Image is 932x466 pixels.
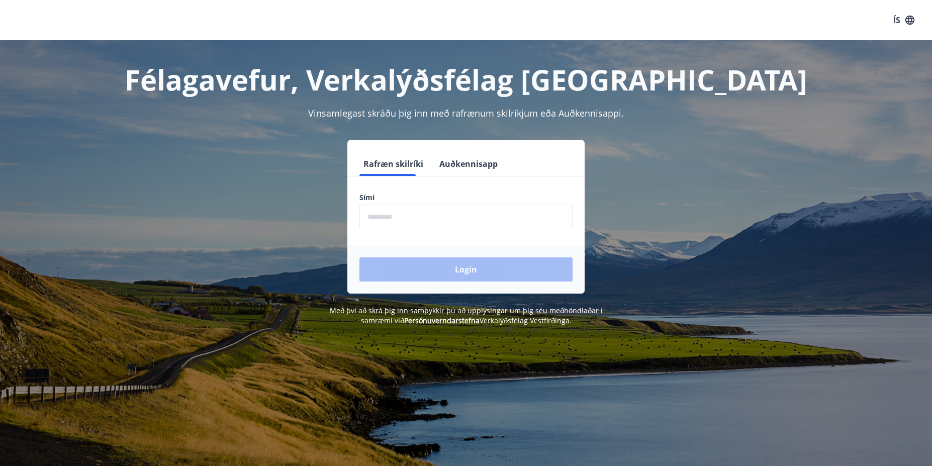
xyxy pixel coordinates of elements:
button: Auðkennisapp [435,152,502,176]
span: Með því að skrá þig inn samþykkir þú að upplýsingar um þig séu meðhöndlaðar í samræmi við Verkalý... [330,306,603,325]
button: Rafræn skilríki [359,152,427,176]
button: ÍS [888,11,920,29]
span: Vinsamlegast skráðu þig inn með rafrænum skilríkjum eða Auðkennisappi. [308,107,624,119]
label: Sími [359,193,573,203]
h1: Félagavefur, Verkalýðsfélag [GEOGRAPHIC_DATA] [116,60,816,99]
a: Persónuverndarstefna [404,316,480,325]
